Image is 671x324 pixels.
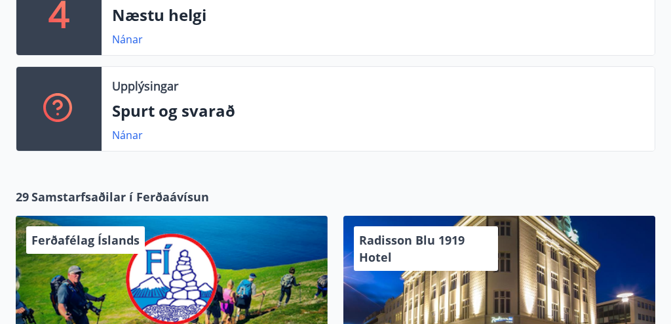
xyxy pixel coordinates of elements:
a: Nánar [112,32,143,47]
span: Ferðafélag Íslands [31,232,140,248]
p: Spurt og svarað [112,100,644,122]
p: Næstu helgi [112,4,644,26]
a: Nánar [112,128,143,142]
p: Upplýsingar [112,77,178,94]
span: Samstarfsaðilar í Ferðaávísun [31,188,209,205]
span: 29 [16,188,29,205]
span: Radisson Blu 1919 Hotel [359,232,465,265]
